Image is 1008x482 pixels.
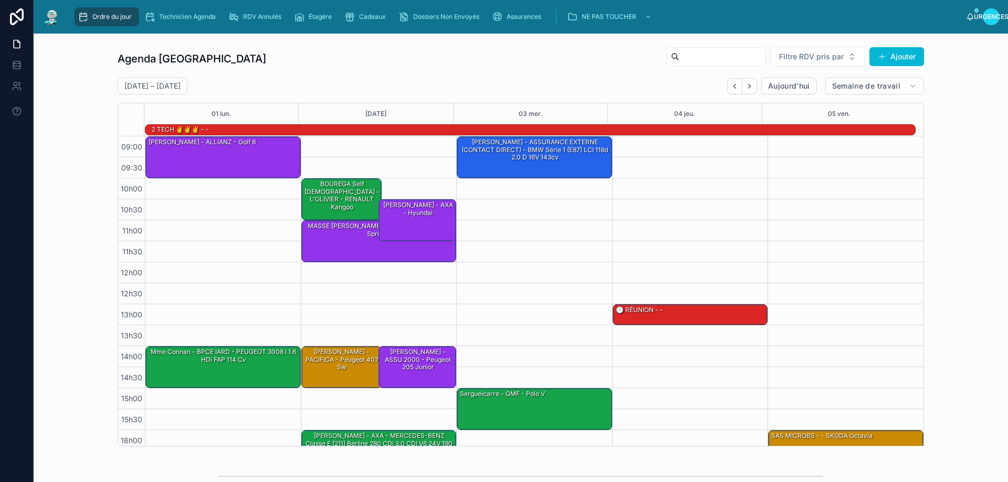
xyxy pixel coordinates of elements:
[121,205,142,214] font: 10h30
[302,179,382,220] div: BOUREGA Seif [DEMOGRAPHIC_DATA] - L'OLIVIER - RENAULT Kangoo
[613,305,768,325] div: 🕒 RÉUNION - -
[383,201,453,216] font: [PERSON_NAME] - AXA - hyundai
[152,125,209,133] font: 2 TECH ✌️✌️✌️ - -
[121,415,142,424] font: 15h30
[385,348,451,371] font: [PERSON_NAME] - ASSU 2000 - Peugeot 205 junior
[69,5,966,28] div: contenu déroulant
[75,7,139,26] a: Ordre du jour
[291,7,339,26] a: Étagère
[674,103,695,124] button: 04 jeu.
[308,222,451,237] font: MASSE [PERSON_NAME] - ALLIANZ - Mercedes sprinter
[461,138,608,161] font: [PERSON_NAME] - ASSURANCE EXTERNE (CONTACT DIRECT) - BMW Série 1 (E87) LCI 118d 2.0 d 16V 143cv
[141,7,223,26] a: Technicien Agenda
[122,247,142,256] font: 11h30
[151,348,296,363] font: Mme Connan - BPCE IARD - PEUGEOT 3008 I 1.6 HDi FAP 114 cv
[149,138,256,146] font: [PERSON_NAME] - ALLIANZ - Golf 8
[457,389,612,430] div: Sergueicarre - GMF - Polo V
[379,347,456,388] div: [PERSON_NAME] - ASSU 2000 - Peugeot 205 junior
[395,7,487,26] a: Dossiers Non Envoyés
[582,13,636,20] font: NE PAS TOUCHER
[121,331,142,340] font: 13h30
[742,78,757,94] button: Suivant
[159,13,216,20] font: Technicien Agenda
[519,110,542,117] font: 03 mer.
[124,81,181,90] font: [DATE] – [DATE]
[489,7,549,26] a: Assurances
[890,52,916,61] font: Ajouter
[828,103,850,124] button: 05 ven.
[243,13,281,20] font: RDV Annulés
[121,268,142,277] font: 12h00
[306,432,453,455] font: [PERSON_NAME] - AXA - MERCEDES-BENZ Classe E (211) Berline 280 CDi 3.0 CDI V6 24V 190 cv Boîte auto
[309,13,332,20] font: Étagère
[151,124,210,135] div: 2 TECH ✌️✌️✌️ - -
[507,13,541,20] font: Assurances
[460,390,545,398] font: Sergueicarre - GMF - Polo V
[674,110,695,117] font: 04 jeu.
[212,110,231,117] font: 01 lun.
[121,394,142,403] font: 15h00
[771,432,873,440] font: SAS MICROBS - - SKODA Octavia
[121,352,142,361] font: 14h00
[379,200,456,241] div: [PERSON_NAME] - AXA - hyundai
[121,184,142,193] font: 10h00
[341,7,393,26] a: Cadeaux
[825,78,924,94] button: Semaine de travail
[413,13,479,20] font: Dossiers Non Envoyés
[564,7,657,26] a: NE PAS TOUCHER
[768,81,810,90] font: Aujourd'hui
[146,347,300,388] div: Mme Connan - BPCE IARD - PEUGEOT 3008 I 1.6 HDi FAP 114 cv
[121,436,142,445] font: 16h00
[304,180,380,210] font: BOUREGA Seif [DEMOGRAPHIC_DATA] - L'OLIVIER - RENAULT Kangoo
[225,7,289,26] a: RDV Annulés
[519,103,542,124] button: 03 mer.
[146,137,300,178] div: [PERSON_NAME] - ALLIANZ - Golf 8
[212,103,231,124] button: 01 lun.
[365,110,386,117] font: [DATE]
[121,142,142,151] font: 09:00
[616,306,663,314] font: 🕒 RÉUNION - -
[832,81,900,90] font: Semaine de travail
[306,348,379,371] font: [PERSON_NAME] - PACIFICA - Peugeot 407 sw
[121,373,142,382] font: 14h30
[359,13,386,20] font: Cadeaux
[761,78,817,94] button: Aujourd'hui
[121,163,142,172] font: 09:30
[457,137,612,178] div: [PERSON_NAME] - ASSURANCE EXTERNE (CONTACT DIRECT) - BMW Série 1 (E87) LCI 118d 2.0 d 16V 143cv
[92,13,132,20] font: Ordre du jour
[302,347,382,388] div: [PERSON_NAME] - PACIFICA - Peugeot 407 sw
[770,47,865,67] button: Bouton de sélection
[869,47,924,66] button: Ajouter
[779,52,844,61] font: Filtre RDV pris par
[302,431,456,472] div: [PERSON_NAME] - AXA - MERCEDES-BENZ Classe E (211) Berline 280 CDi 3.0 CDI V6 24V 190 cv Boîte auto
[121,289,142,298] font: 12h30
[302,221,456,262] div: MASSE [PERSON_NAME] - ALLIANZ - Mercedes sprinter
[121,310,142,319] font: 13h00
[122,226,142,235] font: 11h00
[42,8,61,25] img: Logo de l'application
[365,103,386,124] button: [DATE]
[118,52,266,65] font: Agenda [GEOGRAPHIC_DATA]
[727,78,742,94] button: Dos
[828,110,850,117] font: 05 ven.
